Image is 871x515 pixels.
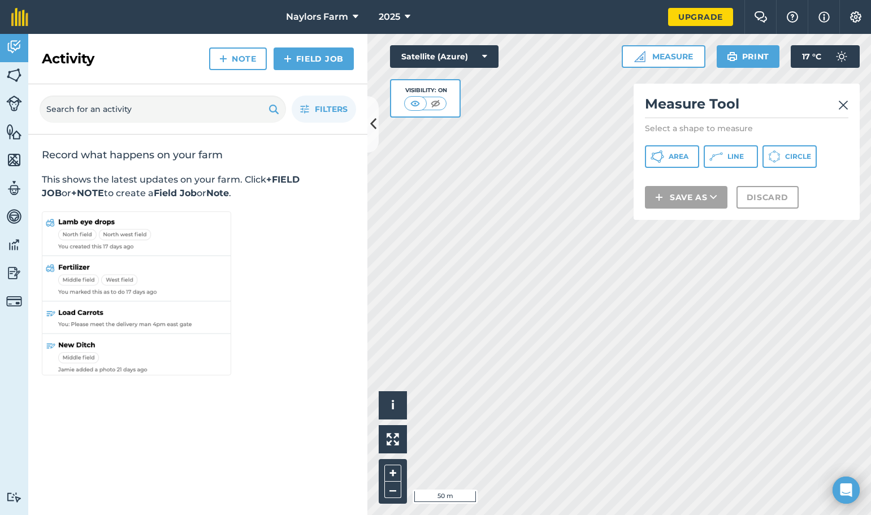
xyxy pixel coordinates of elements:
a: Upgrade [668,8,733,26]
img: svg+xml;base64,PHN2ZyB4bWxucz0iaHR0cDovL3d3dy53My5vcmcvMjAwMC9zdmciIHdpZHRoPSI1NiIgaGVpZ2h0PSI2MC... [6,123,22,140]
span: Filters [315,103,348,115]
button: Print [717,45,780,68]
button: Satellite (Azure) [390,45,499,68]
img: svg+xml;base64,PD94bWwgdmVyc2lvbj0iMS4wIiBlbmNvZGluZz0idXRmLTgiPz4KPCEtLSBHZW5lcmF0b3I6IEFkb2JlIE... [6,96,22,111]
strong: +NOTE [71,188,104,198]
span: 2025 [379,10,400,24]
a: Field Job [274,47,354,70]
img: svg+xml;base64,PHN2ZyB4bWxucz0iaHR0cDovL3d3dy53My5vcmcvMjAwMC9zdmciIHdpZHRoPSIxOSIgaGVpZ2h0PSIyNC... [727,50,738,63]
img: svg+xml;base64,PHN2ZyB4bWxucz0iaHR0cDovL3d3dy53My5vcmcvMjAwMC9zdmciIHdpZHRoPSI1MCIgaGVpZ2h0PSI0MC... [408,98,422,109]
img: svg+xml;base64,PD94bWwgdmVyc2lvbj0iMS4wIiBlbmNvZGluZz0idXRmLTgiPz4KPCEtLSBHZW5lcmF0b3I6IEFkb2JlIE... [6,38,22,55]
button: – [384,482,401,498]
img: svg+xml;base64,PHN2ZyB4bWxucz0iaHR0cDovL3d3dy53My5vcmcvMjAwMC9zdmciIHdpZHRoPSIxNCIgaGVpZ2h0PSIyNC... [655,191,663,204]
button: Measure [622,45,705,68]
button: Discard [736,186,799,209]
img: Ruler icon [634,51,645,62]
button: Save as [645,186,727,209]
a: Note [209,47,267,70]
h2: Activity [42,50,94,68]
button: i [379,391,407,419]
button: Circle [762,145,817,168]
span: Line [727,152,744,161]
img: svg+xml;base64,PHN2ZyB4bWxucz0iaHR0cDovL3d3dy53My5vcmcvMjAwMC9zdmciIHdpZHRoPSI1NiIgaGVpZ2h0PSI2MC... [6,67,22,84]
img: svg+xml;base64,PHN2ZyB4bWxucz0iaHR0cDovL3d3dy53My5vcmcvMjAwMC9zdmciIHdpZHRoPSIxOSIgaGVpZ2h0PSIyNC... [268,102,279,116]
span: Circle [785,152,811,161]
span: i [391,398,395,412]
img: Four arrows, one pointing top left, one top right, one bottom right and the last bottom left [387,433,399,445]
img: svg+xml;base64,PD94bWwgdmVyc2lvbj0iMS4wIiBlbmNvZGluZz0idXRmLTgiPz4KPCEtLSBHZW5lcmF0b3I6IEFkb2JlIE... [6,208,22,225]
button: Area [645,145,699,168]
span: 17 ° C [802,45,821,68]
img: fieldmargin Logo [11,8,28,26]
img: svg+xml;base64,PD94bWwgdmVyc2lvbj0iMS4wIiBlbmNvZGluZz0idXRmLTgiPz4KPCEtLSBHZW5lcmF0b3I6IEFkb2JlIE... [6,492,22,503]
strong: Note [206,188,229,198]
h2: Measure Tool [645,95,848,118]
img: svg+xml;base64,PD94bWwgdmVyc2lvbj0iMS4wIiBlbmNvZGluZz0idXRmLTgiPz4KPCEtLSBHZW5lcmF0b3I6IEFkb2JlIE... [6,236,22,253]
img: svg+xml;base64,PHN2ZyB4bWxucz0iaHR0cDovL3d3dy53My5vcmcvMjAwMC9zdmciIHdpZHRoPSIyMiIgaGVpZ2h0PSIzMC... [838,98,848,112]
p: This shows the latest updates on your farm. Click or to create a or . [42,173,354,200]
img: Two speech bubbles overlapping with the left bubble in the forefront [754,11,768,23]
img: svg+xml;base64,PD94bWwgdmVyc2lvbj0iMS4wIiBlbmNvZGluZz0idXRmLTgiPz4KPCEtLSBHZW5lcmF0b3I6IEFkb2JlIE... [6,293,22,309]
button: Line [704,145,758,168]
img: svg+xml;base64,PD94bWwgdmVyc2lvbj0iMS4wIiBlbmNvZGluZz0idXRmLTgiPz4KPCEtLSBHZW5lcmF0b3I6IEFkb2JlIE... [6,265,22,282]
span: Naylors Farm [286,10,348,24]
strong: Field Job [154,188,197,198]
img: svg+xml;base64,PHN2ZyB4bWxucz0iaHR0cDovL3d3dy53My5vcmcvMjAwMC9zdmciIHdpZHRoPSIxNyIgaGVpZ2h0PSIxNy... [818,10,830,24]
h2: Record what happens on your farm [42,148,354,162]
img: svg+xml;base64,PHN2ZyB4bWxucz0iaHR0cDovL3d3dy53My5vcmcvMjAwMC9zdmciIHdpZHRoPSI1MCIgaGVpZ2h0PSI0MC... [428,98,443,109]
button: + [384,465,401,482]
span: Area [669,152,688,161]
div: Open Intercom Messenger [833,477,860,504]
img: svg+xml;base64,PHN2ZyB4bWxucz0iaHR0cDovL3d3dy53My5vcmcvMjAwMC9zdmciIHdpZHRoPSIxNCIgaGVpZ2h0PSIyNC... [284,52,292,66]
img: svg+xml;base64,PHN2ZyB4bWxucz0iaHR0cDovL3d3dy53My5vcmcvMjAwMC9zdmciIHdpZHRoPSI1NiIgaGVpZ2h0PSI2MC... [6,152,22,168]
img: A question mark icon [786,11,799,23]
img: svg+xml;base64,PD94bWwgdmVyc2lvbj0iMS4wIiBlbmNvZGluZz0idXRmLTgiPz4KPCEtLSBHZW5lcmF0b3I6IEFkb2JlIE... [6,180,22,197]
p: Select a shape to measure [645,123,848,134]
img: svg+xml;base64,PD94bWwgdmVyc2lvbj0iMS4wIiBlbmNvZGluZz0idXRmLTgiPz4KPCEtLSBHZW5lcmF0b3I6IEFkb2JlIE... [830,45,853,68]
button: 17 °C [791,45,860,68]
div: Visibility: On [404,86,447,95]
input: Search for an activity [40,96,286,123]
img: svg+xml;base64,PHN2ZyB4bWxucz0iaHR0cDovL3d3dy53My5vcmcvMjAwMC9zdmciIHdpZHRoPSIxNCIgaGVpZ2h0PSIyNC... [219,52,227,66]
img: A cog icon [849,11,863,23]
button: Filters [292,96,356,123]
